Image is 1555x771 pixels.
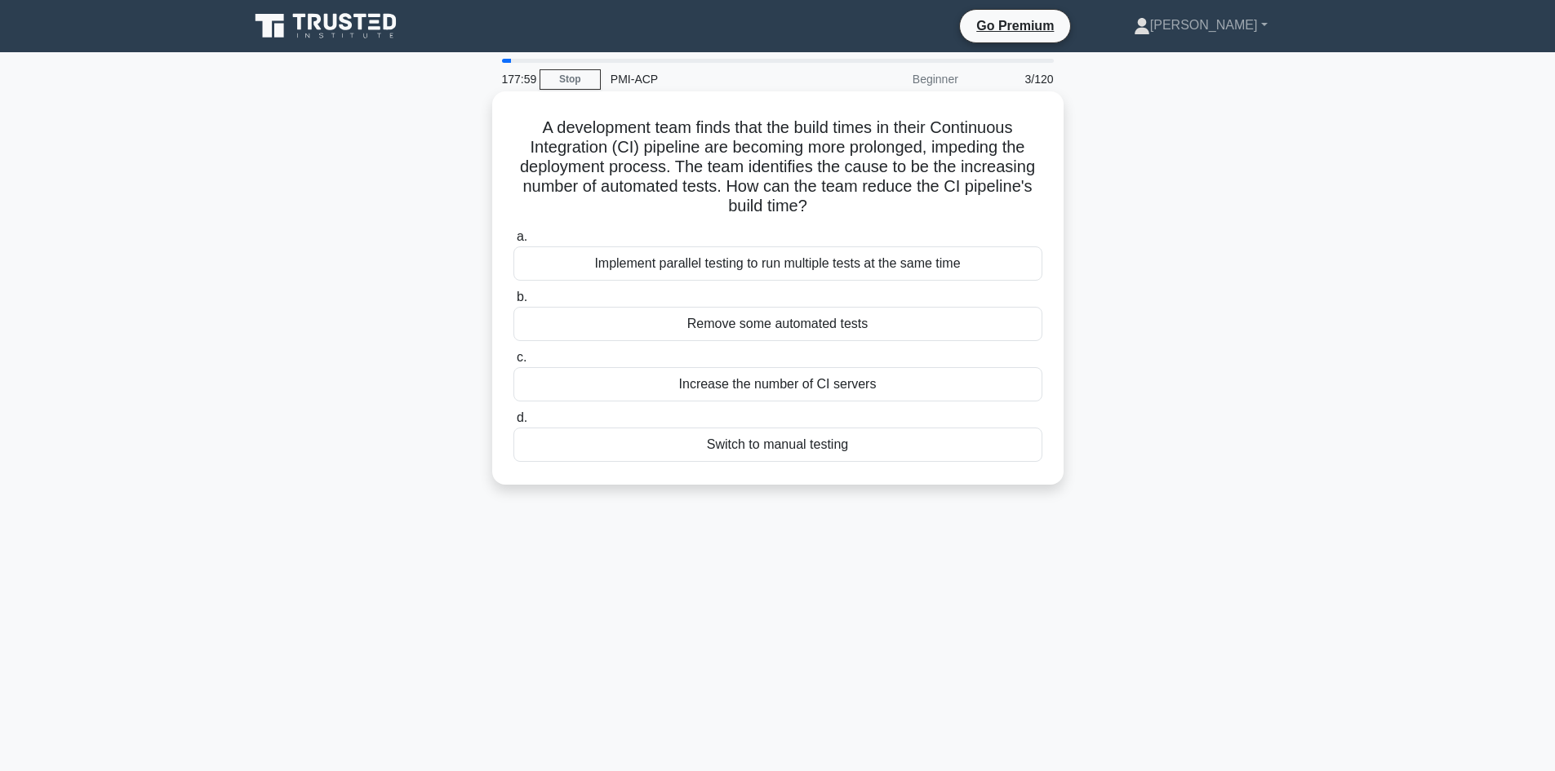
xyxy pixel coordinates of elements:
div: Switch to manual testing [513,428,1042,462]
div: PMI-ACP [601,63,825,95]
span: c. [517,350,526,364]
div: Increase the number of CI servers [513,367,1042,401]
div: 3/120 [968,63,1064,95]
a: Go Premium [966,16,1064,36]
span: b. [517,290,527,304]
span: a. [517,229,527,243]
div: Beginner [825,63,968,95]
span: d. [517,410,527,424]
div: Implement parallel testing to run multiple tests at the same time [513,246,1042,281]
a: Stop [540,69,601,90]
div: Remove some automated tests [513,307,1042,341]
a: [PERSON_NAME] [1095,9,1307,42]
div: 177:59 [492,63,540,95]
h5: A development team finds that the build times in their Continuous Integration (CI) pipeline are b... [512,117,1044,217]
